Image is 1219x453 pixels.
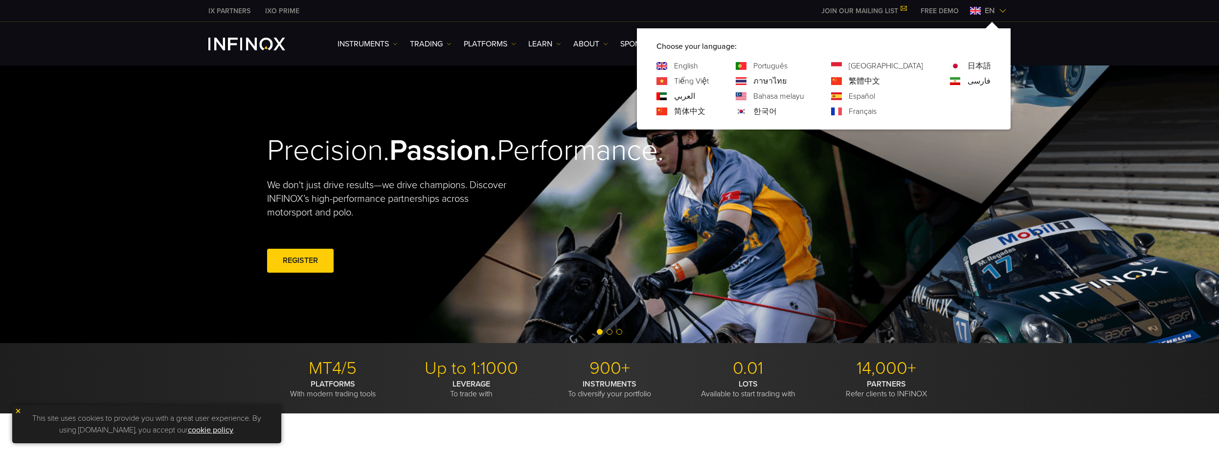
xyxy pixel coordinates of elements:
a: INFINOX Logo [208,38,308,50]
span: Go to slide 3 [616,329,622,335]
a: Instruments [338,38,398,50]
p: 14,000+ [821,358,952,379]
a: Language [753,75,787,87]
a: Language [674,106,705,117]
p: We don't just drive results—we drive champions. Discover INFINOX’s high-performance partnerships ... [267,178,514,219]
a: INFINOX [201,6,258,16]
span: Go to slide 2 [607,329,612,335]
strong: LEVERAGE [452,379,490,389]
a: SPONSORSHIPS [620,38,676,50]
p: Choose your language: [656,41,991,52]
a: cookie policy [188,425,233,435]
a: Learn [528,38,561,50]
p: To diversify your portfolio [544,379,675,399]
a: Language [753,90,804,102]
a: PLATFORMS [464,38,516,50]
a: Language [849,106,877,117]
p: Refer clients to INFINOX [821,379,952,399]
a: ABOUT [573,38,608,50]
img: yellow close icon [15,408,22,414]
p: To trade with [406,379,537,399]
span: Go to slide 1 [597,329,603,335]
strong: PLATFORMS [311,379,355,389]
p: Available to start trading with [682,379,813,399]
strong: INSTRUMENTS [583,379,636,389]
a: Language [968,75,991,87]
a: Language [674,60,698,72]
p: Up to 1:1000 [406,358,537,379]
a: INFINOX [258,6,307,16]
strong: LOTS [739,379,758,389]
p: This site uses cookies to provide you with a great user experience. By using [DOMAIN_NAME], you a... [17,410,276,438]
a: Language [849,75,880,87]
a: Language [674,90,695,102]
a: Language [753,106,777,117]
a: JOIN OUR MAILING LIST [814,7,913,15]
a: INFINOX MENU [913,6,966,16]
span: en [981,5,999,17]
a: Language [849,90,875,102]
a: Language [968,60,991,72]
h2: Precision. Performance. [267,133,575,169]
strong: Passion. [389,133,497,168]
a: Language [753,60,788,72]
a: TRADING [410,38,451,50]
p: 0.01 [682,358,813,379]
a: Language [674,75,709,87]
a: Language [849,60,923,72]
p: With modern trading tools [267,379,398,399]
a: REGISTER [267,249,334,273]
p: MT4/5 [267,358,398,379]
strong: PARTNERS [867,379,906,389]
p: 900+ [544,358,675,379]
